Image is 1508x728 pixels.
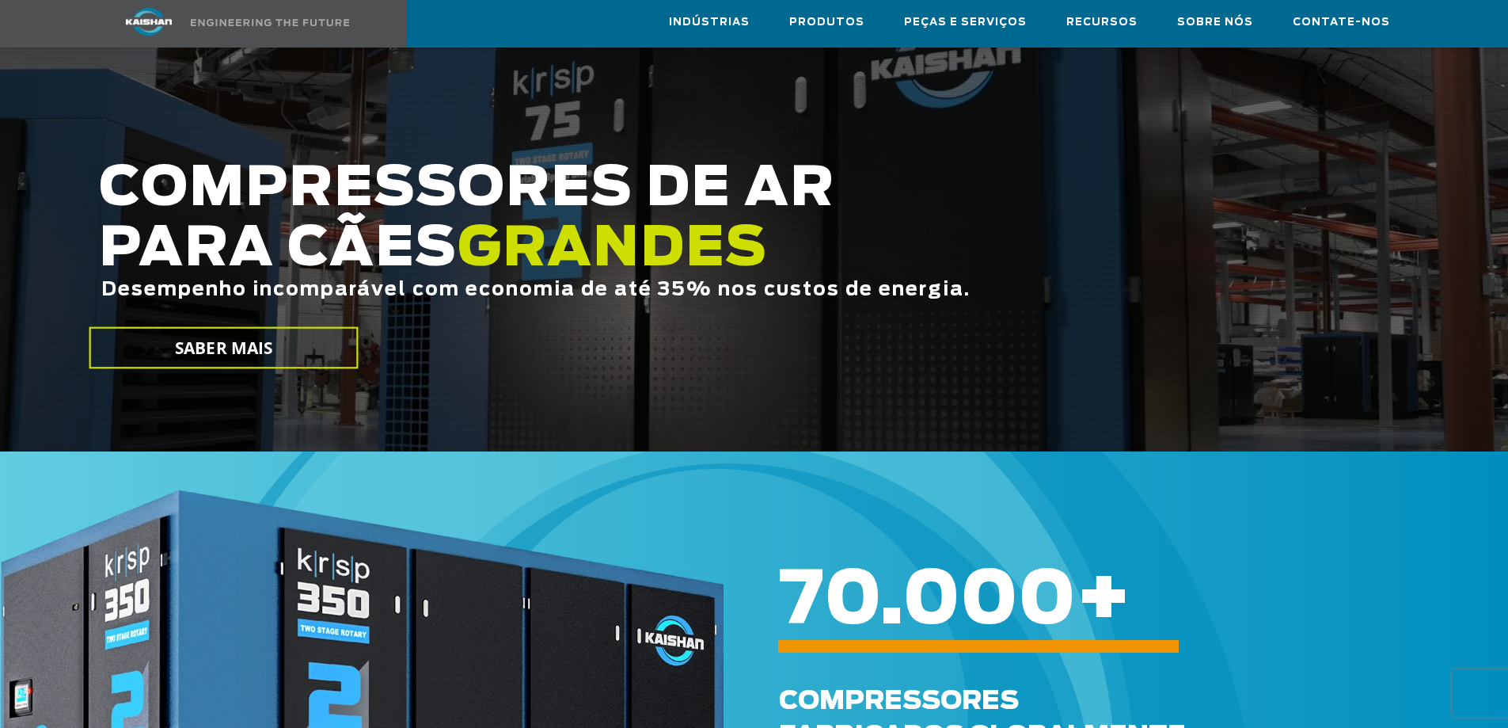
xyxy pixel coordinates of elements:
font: Sobre nós [1177,17,1253,28]
a: Sobre nós [1177,1,1253,44]
font: Produtos [789,17,864,28]
font: COMPRESSORES DE AR [99,162,835,216]
font: Contate-nos [1293,17,1390,28]
font: GRANDES [458,223,768,276]
font: Compressores [779,688,1019,714]
a: Produtos [789,1,864,44]
img: Projetando o futuro [191,19,349,26]
a: Recursos [1066,1,1138,44]
font: Desempenho incomparável com economia de até 35% nos custos de energia. [101,280,971,299]
font: SABER MAIS [174,337,272,360]
font: + [1076,562,1131,638]
a: Contate-nos [1293,1,1390,44]
img: logotipo kaishan [89,8,208,36]
a: SABER MAIS [89,327,358,369]
font: Recursos [1066,17,1138,28]
a: Peças e Serviços [904,1,1027,44]
a: Indústrias [669,1,750,44]
font: Indústrias [669,17,750,28]
font: Peças e Serviços [904,17,1027,28]
font: 70.000 [779,565,1076,638]
font: PARA CÃES [99,223,458,276]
